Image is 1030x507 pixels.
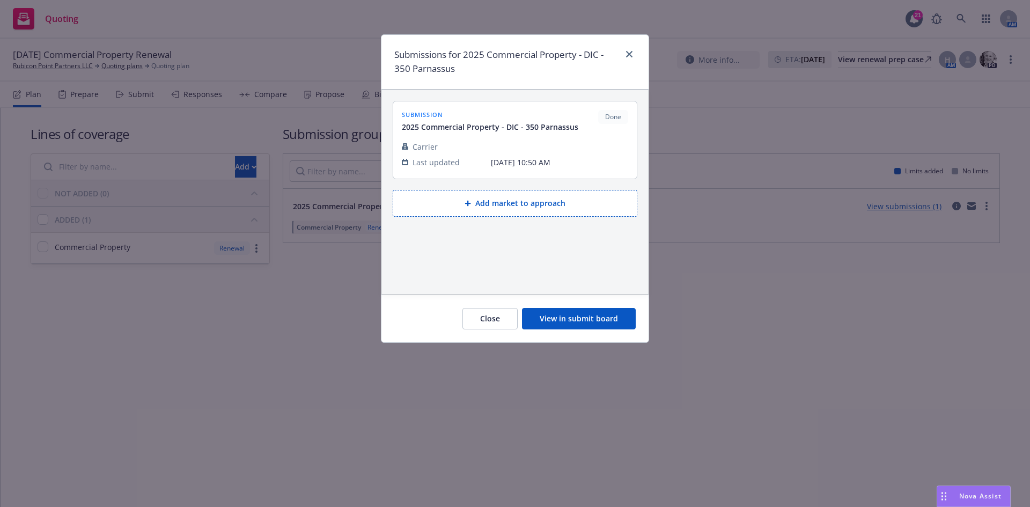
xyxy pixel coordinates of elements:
[402,121,578,133] span: 2025 Commercial Property - DIC - 350 Parnassus
[394,48,619,76] h1: Submissions for 2025 Commercial Property - DIC - 350 Parnassus
[602,112,624,122] span: Done
[462,308,518,329] button: Close
[413,141,438,152] span: Carrier
[937,486,951,506] div: Drag to move
[393,190,637,217] button: Add market to approach
[937,486,1011,507] button: Nova Assist
[402,110,578,119] span: submission
[522,308,636,329] button: View in submit board
[413,157,460,168] span: Last updated
[959,491,1002,501] span: Nova Assist
[623,48,636,61] a: close
[491,157,628,168] span: [DATE] 10:50 AM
